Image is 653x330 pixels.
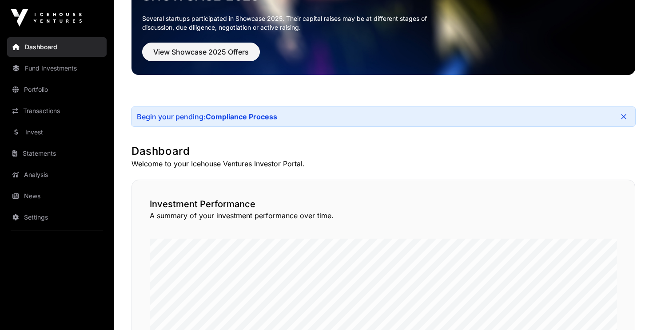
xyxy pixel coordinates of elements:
[617,110,630,123] button: Close
[7,208,107,227] a: Settings
[7,80,107,99] a: Portfolio
[7,186,107,206] a: News
[150,198,617,210] h2: Investment Performance
[142,43,260,61] button: View Showcase 2025 Offers
[7,101,107,121] a: Transactions
[7,144,107,163] a: Statements
[7,37,107,57] a: Dashboard
[137,112,277,121] div: Begin your pending:
[7,59,107,78] a: Fund Investments
[142,51,260,60] a: View Showcase 2025 Offers
[206,112,277,121] a: Compliance Process
[7,122,107,142] a: Invest
[609,287,653,330] iframe: Chat Widget
[7,165,107,185] a: Analysis
[153,47,249,57] span: View Showcase 2025 Offers
[150,210,617,221] p: A summary of your investment performance over time.
[11,9,82,27] img: Icehouse Ventures Logo
[142,14,441,32] p: Several startups participated in Showcase 2025. Their capital raises may be at different stages o...
[131,158,635,169] p: Welcome to your Icehouse Ventures Investor Portal.
[131,144,635,158] h1: Dashboard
